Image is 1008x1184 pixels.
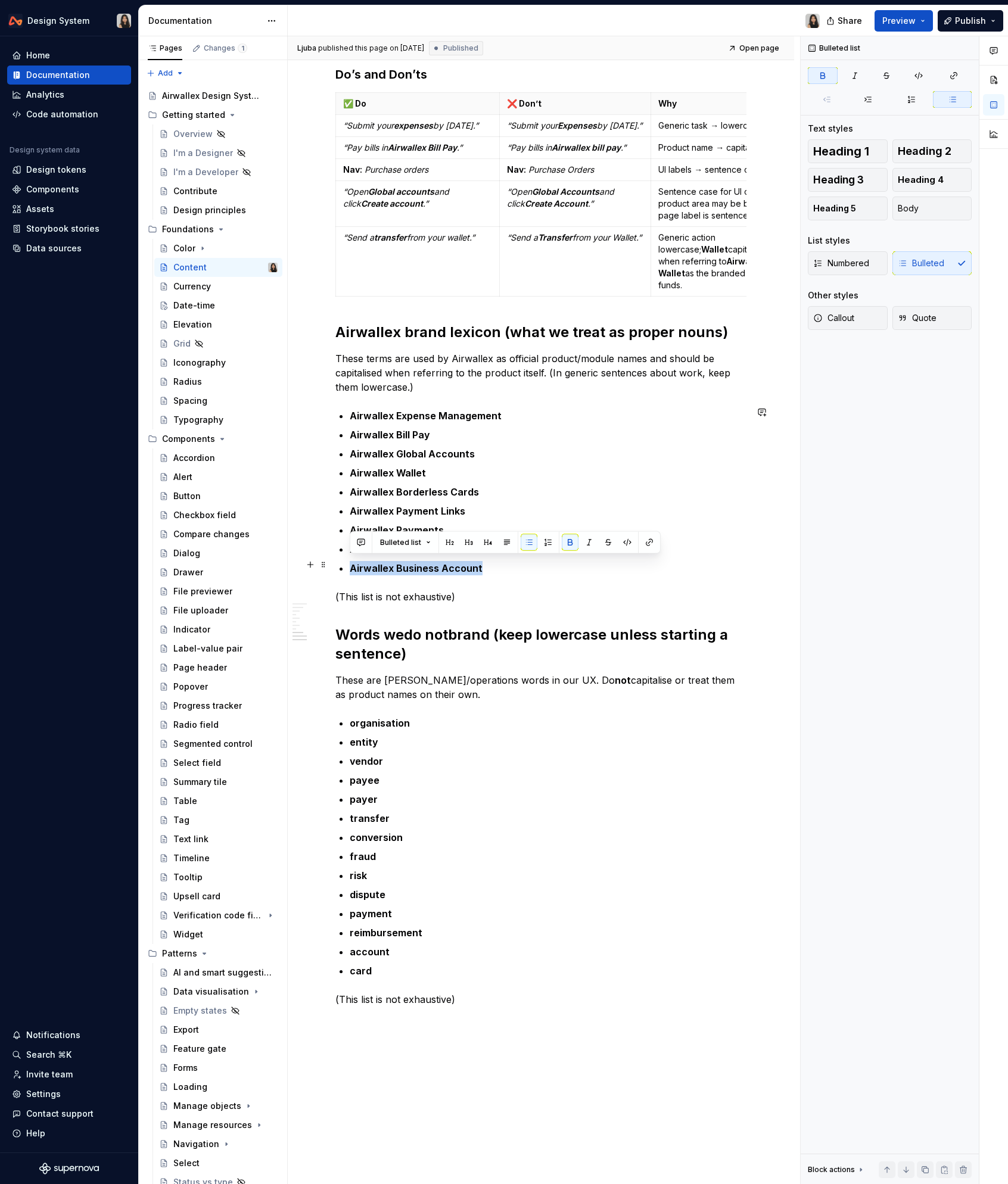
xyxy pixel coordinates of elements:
div: Search ⌘K [26,1049,71,1061]
a: Code automation [7,105,131,124]
button: Notifications [7,1026,131,1045]
button: Heading 4 [892,168,972,192]
strong: conversion [350,831,403,843]
div: Export [173,1024,199,1036]
button: Quote [892,306,972,330]
em: .” [621,142,626,152]
a: Grid [154,334,282,353]
button: Help [7,1124,131,1143]
a: Select [154,1154,282,1173]
button: Add [143,65,188,82]
em: “Send a [507,232,538,242]
div: Verification code field [173,909,263,921]
a: Table [154,792,282,811]
button: Heading 1 [808,139,888,163]
div: Pages [148,43,182,53]
div: Components [26,183,79,195]
p: These terms are used by Airwallex as official product/module names and should be capitalised when... [335,351,746,394]
div: Airwallex Design System [162,90,260,102]
em: .” [588,198,593,208]
button: Callout [808,306,888,330]
a: Overview [154,124,282,144]
button: Numbered [808,251,888,275]
div: Label-value pair [173,643,242,655]
em: Purchase Orders [528,164,594,175]
button: Publish [938,10,1003,32]
a: Drawer [154,563,282,582]
a: Alert [154,468,282,487]
em: from your Wallet.” [573,232,642,242]
div: Forms [173,1062,198,1074]
div: Table [173,795,197,807]
div: Upsell card [173,890,220,902]
strong: Airwallex Global Accounts [350,448,475,460]
span: Heading 4 [898,174,944,186]
div: Patterns [143,944,282,963]
h3: Do’s and Don’ts [335,66,746,83]
em: “Open [507,186,532,197]
p: Generic task → lowercase. [658,120,804,132]
a: AI and smart suggestions [154,963,282,982]
img: Xiangjun [117,14,131,28]
p: Generic action lowercase; capitalised only when referring to as the branded store of funds. [658,232,804,291]
strong: card [350,965,372,977]
div: Contribute [173,185,217,197]
div: Block actions [808,1165,855,1174]
strong: do not [404,626,448,643]
p: Sentence case for UI controls; product area may be branded, page label is sentence case. [658,186,804,222]
span: 1 [238,43,247,53]
strong: account [350,946,390,958]
span: Quote [898,312,937,324]
a: Accordion [154,448,282,468]
img: Xiangjun [268,263,278,272]
a: Button [154,487,282,506]
div: Text styles [808,123,853,135]
a: Navigation [154,1135,282,1154]
div: Elevation [173,319,212,331]
em: Transfer [538,232,573,242]
div: Grid [173,338,191,350]
em: Purchase orders [365,164,428,175]
button: Preview [875,10,933,32]
strong: organisation [350,717,410,729]
a: Loading [154,1077,282,1096]
em: expenses [394,120,433,130]
a: Radius [154,372,282,391]
a: Label-value pair [154,639,282,658]
a: Verification code field [154,906,282,925]
a: File previewer [154,582,282,601]
strong: payer [350,793,378,805]
a: Open page [724,40,785,57]
div: Checkbox field [173,509,236,521]
div: I'm a Designer [173,147,233,159]
div: Navigation [173,1138,219,1150]
div: Getting started [143,105,282,124]
div: Text link [173,833,209,845]
a: Summary tile [154,772,282,792]
a: File uploader [154,601,282,620]
em: by [DATE].” [433,120,478,130]
div: Design System [27,15,89,27]
button: Heading 5 [808,197,888,220]
div: Invite team [26,1068,73,1080]
span: Heading 1 [813,145,869,157]
span: Publish [955,15,986,27]
strong: entity [350,736,378,748]
a: Radio field [154,715,282,734]
span: Open page [739,43,779,53]
a: I'm a Developer [154,163,282,182]
a: Analytics [7,85,131,104]
a: Elevation [154,315,282,334]
strong: payee [350,774,379,786]
button: Search ⌘K [7,1045,131,1064]
div: Design principles [173,204,246,216]
strong: Wallet [701,244,728,254]
div: published this page on [DATE] [318,43,424,53]
em: “Pay bills in [343,142,388,152]
span: Heading 3 [813,174,864,186]
em: “Send a [343,232,374,242]
a: Progress tracker [154,696,282,715]
a: Segmented control [154,734,282,753]
a: Airwallex Design System [143,86,282,105]
div: Assets [26,203,54,215]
